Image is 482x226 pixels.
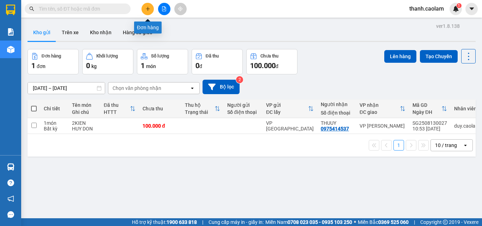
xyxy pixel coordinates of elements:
[266,120,314,132] div: VP [GEOGRAPHIC_DATA]
[263,99,317,118] th: Toggle SortBy
[7,28,14,36] img: solution-icon
[44,106,65,111] div: Chi tiết
[143,123,178,129] div: 100.000 đ
[185,109,215,115] div: Trạng thái
[72,126,97,132] div: HUY DON
[412,120,447,126] div: SG2508130027
[463,142,468,148] svg: open
[192,49,243,74] button: Đã thu0đ
[104,102,130,108] div: Đã thu
[28,24,56,41] button: Kho gửi
[412,126,447,132] div: 10:53 [DATE]
[117,24,158,41] button: Hàng đã giao
[7,211,14,218] span: message
[72,102,97,108] div: Tên món
[393,140,404,151] button: 1
[266,102,308,108] div: VP gửi
[7,163,14,171] img: warehouse-icon
[7,46,14,53] img: warehouse-icon
[457,3,462,8] sup: 1
[250,61,276,70] span: 100.000
[321,120,353,126] div: THUUY
[189,85,195,91] svg: open
[113,85,161,92] div: Chọn văn phòng nhận
[321,102,353,107] div: Người nhận
[44,126,65,132] div: Bất kỳ
[260,54,278,59] div: Chưa thu
[358,218,409,226] span: Miền Bắc
[227,109,259,115] div: Số điện thoại
[360,102,400,108] div: VP nhận
[178,6,183,11] span: aim
[162,6,167,11] span: file-add
[96,54,118,59] div: Khối lượng
[104,109,130,115] div: HTTT
[39,5,122,13] input: Tìm tên, số ĐT hoặc mã đơn
[360,123,405,129] div: VP [PERSON_NAME]
[195,61,199,70] span: 0
[7,179,14,186] span: question-circle
[86,61,90,70] span: 0
[409,99,451,118] th: Toggle SortBy
[404,4,450,13] span: thanh.caolam
[412,102,441,108] div: Mã GD
[384,50,416,63] button: Lên hàng
[42,54,61,59] div: Đơn hàng
[356,99,409,118] th: Toggle SortBy
[185,102,215,108] div: Thu hộ
[265,218,352,226] span: Miền Nam
[227,102,259,108] div: Người gửi
[236,76,243,83] sup: 2
[199,63,202,69] span: đ
[436,22,460,30] div: ver 1.8.138
[31,61,35,70] span: 1
[420,50,458,63] button: Tạo Chuyến
[174,3,187,15] button: aim
[167,219,197,225] strong: 1900 633 818
[91,63,97,69] span: kg
[354,221,356,224] span: ⚪️
[143,106,178,111] div: Chưa thu
[412,109,441,115] div: Ngày ĐH
[100,99,139,118] th: Toggle SortBy
[360,109,400,115] div: ĐC giao
[7,195,14,202] span: notification
[288,219,352,225] strong: 0708 023 035 - 0935 103 250
[202,218,203,226] span: |
[158,3,170,15] button: file-add
[209,218,264,226] span: Cung cấp máy in - giấy in:
[321,126,349,132] div: 0975414537
[132,218,197,226] span: Hỗ trợ kỹ thuật:
[435,142,457,149] div: 10 / trang
[37,63,46,69] span: đơn
[141,3,154,15] button: plus
[146,63,156,69] span: món
[414,218,415,226] span: |
[72,109,97,115] div: Ghi chú
[465,3,478,15] button: caret-down
[137,49,188,74] button: Số lượng1món
[181,99,224,118] th: Toggle SortBy
[453,6,459,12] img: icon-new-feature
[6,5,15,15] img: logo-vxr
[29,6,34,11] span: search
[28,83,105,94] input: Select a date range.
[458,3,460,8] span: 1
[28,49,79,74] button: Đơn hàng1đơn
[82,49,133,74] button: Khối lượng0kg
[378,219,409,225] strong: 0369 525 060
[246,49,297,74] button: Chưa thu100.000đ
[44,120,65,126] div: 1 món
[469,6,475,12] span: caret-down
[141,61,145,70] span: 1
[443,220,448,225] span: copyright
[454,123,480,129] div: duy.caolam
[84,24,117,41] button: Kho nhận
[454,106,480,111] div: Nhân viên
[72,120,97,126] div: 2KIEN
[203,80,240,94] button: Bộ lọc
[276,63,278,69] span: đ
[206,54,219,59] div: Đã thu
[266,109,308,115] div: ĐC lấy
[145,6,150,11] span: plus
